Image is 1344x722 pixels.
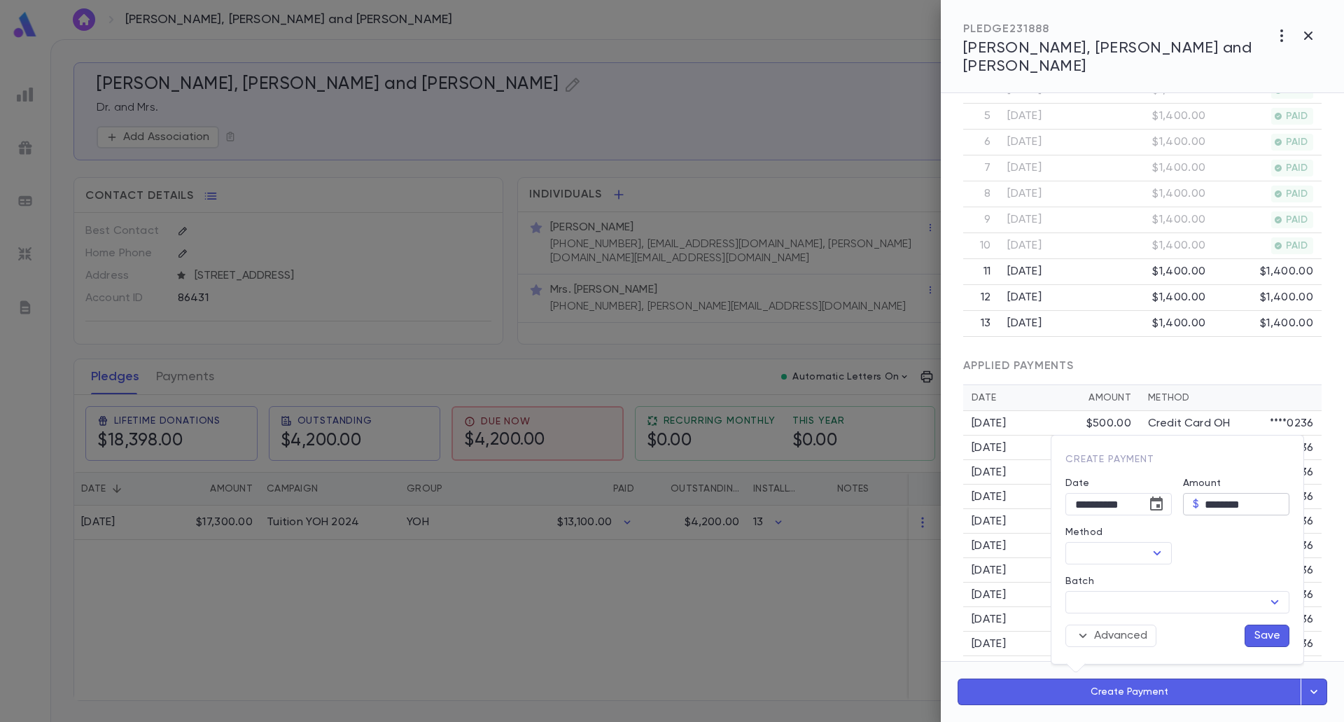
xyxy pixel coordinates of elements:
[1265,592,1284,612] button: Open
[1147,543,1167,563] button: Open
[1245,625,1289,647] button: Save
[1193,497,1199,511] p: $
[1065,527,1102,538] label: Method
[1142,490,1170,518] button: Choose date, selected date is Sep 1, 2025
[1183,478,1221,489] label: Amount
[1065,625,1156,647] button: Advanced
[1065,576,1094,587] label: Batch
[1065,478,1172,489] label: Date
[1065,454,1154,464] span: Create Payment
